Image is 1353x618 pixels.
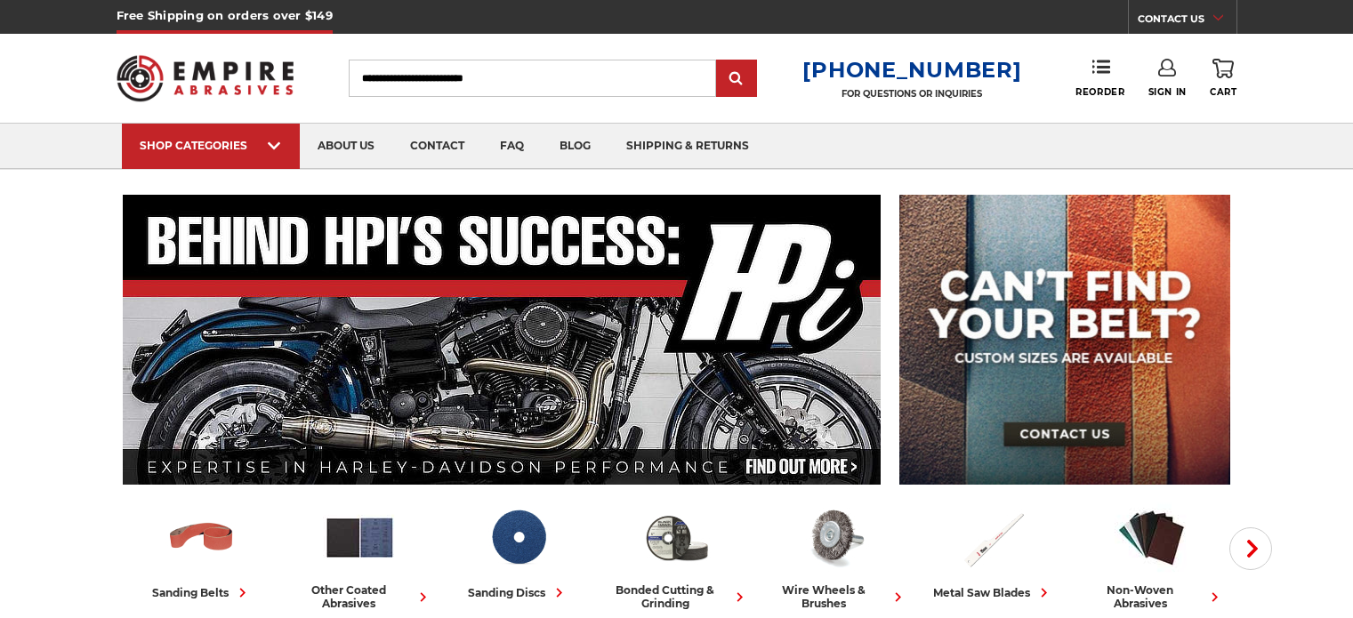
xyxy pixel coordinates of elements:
[481,501,555,574] img: Sanding Discs
[542,124,608,169] a: blog
[899,195,1230,485] img: promo banner for custom belts.
[140,139,282,152] div: SHOP CATEGORIES
[763,501,907,610] a: wire wheels & brushes
[605,501,749,610] a: bonded cutting & grinding
[1080,583,1224,610] div: non-woven abrasives
[1080,501,1224,610] a: non-woven abrasives
[798,501,872,574] img: Wire Wheels & Brushes
[482,124,542,169] a: faq
[468,583,568,602] div: sanding discs
[1210,59,1236,98] a: Cart
[1229,527,1272,570] button: Next
[130,501,274,602] a: sanding belts
[123,195,882,485] img: Banner for an interview featuring Horsepower Inc who makes Harley performance upgrades featured o...
[447,501,591,602] a: sanding discs
[323,501,397,574] img: Other Coated Abrasives
[1148,86,1187,98] span: Sign In
[1075,86,1124,98] span: Reorder
[956,501,1030,574] img: Metal Saw Blades
[605,583,749,610] div: bonded cutting & grinding
[922,501,1066,602] a: metal saw blades
[165,501,238,574] img: Sanding Belts
[1075,59,1124,97] a: Reorder
[802,57,1021,83] a: [PHONE_NUMBER]
[933,583,1053,602] div: metal saw blades
[117,44,294,113] img: Empire Abrasives
[152,583,252,602] div: sanding belts
[288,583,432,610] div: other coated abrasives
[1138,9,1236,34] a: CONTACT US
[1210,86,1236,98] span: Cart
[300,124,392,169] a: about us
[640,501,713,574] img: Bonded Cutting & Grinding
[608,124,767,169] a: shipping & returns
[288,501,432,610] a: other coated abrasives
[763,583,907,610] div: wire wheels & brushes
[802,88,1021,100] p: FOR QUESTIONS OR INQUIRIES
[719,61,754,97] input: Submit
[392,124,482,169] a: contact
[1115,501,1188,574] img: Non-woven Abrasives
